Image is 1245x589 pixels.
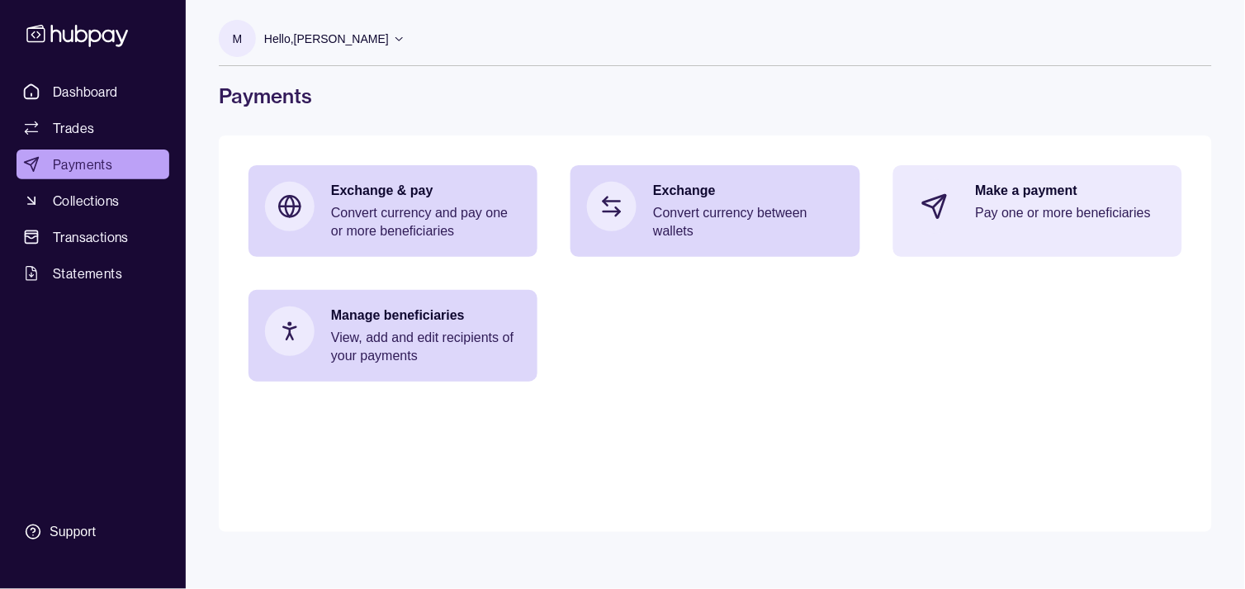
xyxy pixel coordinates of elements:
[17,259,169,288] a: Statements
[331,329,521,365] p: View, add and edit recipients of your payments
[976,204,1166,222] p: Pay one or more beneficiaries
[653,204,843,240] p: Convert currency between wallets
[17,77,169,107] a: Dashboard
[893,165,1182,248] a: Make a paymentPay one or more beneficiaries
[17,113,169,143] a: Trades
[233,30,243,48] p: M
[331,204,521,240] p: Convert currency and pay one or more beneficiaries
[653,182,843,200] p: Exchange
[50,523,96,541] div: Support
[249,165,537,257] a: Exchange & payConvert currency and pay one or more beneficiaries
[53,118,94,138] span: Trades
[570,165,859,257] a: ExchangeConvert currency between wallets
[53,264,122,283] span: Statements
[53,227,129,247] span: Transactions
[53,191,119,211] span: Collections
[17,150,169,179] a: Payments
[17,222,169,252] a: Transactions
[219,83,1212,109] h1: Payments
[249,290,537,382] a: Manage beneficiariesView, add and edit recipients of your payments
[331,182,521,200] p: Exchange & pay
[53,82,118,102] span: Dashboard
[53,154,112,174] span: Payments
[331,306,521,325] p: Manage beneficiaries
[264,30,389,48] p: Hello, [PERSON_NAME]
[976,182,1166,200] p: Make a payment
[17,186,169,216] a: Collections
[17,515,169,549] a: Support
